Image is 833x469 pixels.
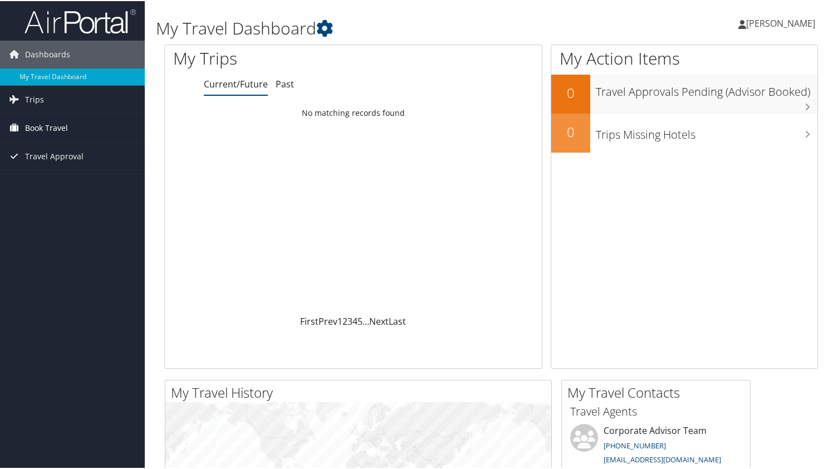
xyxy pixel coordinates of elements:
h3: Travel Agents [570,403,742,418]
a: 0Travel Approvals Pending (Advisor Booked) [551,74,817,113]
h2: My Travel Contacts [567,382,750,401]
h3: Travel Approvals Pending (Advisor Booked) [596,77,817,99]
a: [EMAIL_ADDRESS][DOMAIN_NAME] [604,453,721,463]
a: First [300,314,318,326]
span: … [362,314,369,326]
h1: My Travel Dashboard [156,16,603,39]
h1: My Trips [173,46,376,69]
a: 5 [357,314,362,326]
span: [PERSON_NAME] [746,16,815,28]
a: 2 [342,314,347,326]
h2: 0 [551,121,590,140]
a: Next [369,314,389,326]
span: Dashboards [25,40,70,67]
td: No matching records found [165,102,542,122]
span: Book Travel [25,113,68,141]
h2: My Travel History [171,382,551,401]
h1: My Action Items [551,46,817,69]
h3: Trips Missing Hotels [596,120,817,141]
span: Trips [25,85,44,113]
a: Last [389,314,406,326]
a: Past [276,77,294,89]
a: 0Trips Missing Hotels [551,113,817,152]
li: Corporate Advisor Team [565,423,747,468]
h2: 0 [551,82,590,101]
a: [PHONE_NUMBER] [604,439,666,450]
a: 3 [347,314,352,326]
a: [PERSON_NAME] [738,6,826,39]
a: Prev [318,314,337,326]
a: Current/Future [204,77,268,89]
a: 4 [352,314,357,326]
a: 1 [337,314,342,326]
span: Travel Approval [25,141,84,169]
img: airportal-logo.png [24,7,136,33]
